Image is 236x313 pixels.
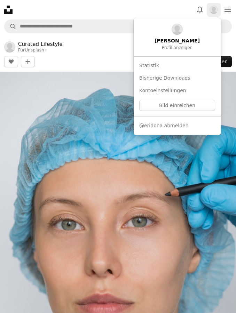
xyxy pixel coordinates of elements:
[172,24,183,35] img: Avatar von Benutzer Eridona Mehmeti
[155,38,200,45] span: [PERSON_NAME]
[136,85,218,97] a: Kontoeinstellungen
[134,18,221,135] div: Profil
[139,122,189,129] span: @eridona abmelden
[136,72,218,85] a: Bisherige Downloads
[136,59,218,72] a: Statistik
[207,3,221,17] button: Profil
[162,45,192,51] span: Profil anzeigen
[139,100,215,111] button: Bild einreichen
[210,6,218,14] img: Avatar von Benutzer Eridona Mehmeti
